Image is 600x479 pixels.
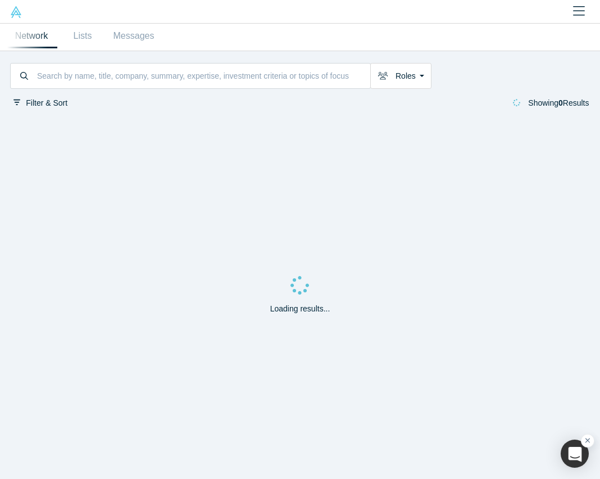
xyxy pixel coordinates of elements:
[528,98,589,107] span: Showing Results
[270,303,330,315] p: Loading results...
[370,63,431,89] button: Roles
[108,24,160,48] a: Messages
[10,97,71,110] button: Filter & Sort
[57,24,108,48] a: Lists
[6,24,57,48] a: Network
[26,98,67,107] span: Filter & Sort
[36,65,370,87] input: Search by name, title, company, summary, expertise, investment criteria or topics of focus
[10,6,22,18] img: Alchemist Vault Logo
[558,98,563,107] strong: 0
